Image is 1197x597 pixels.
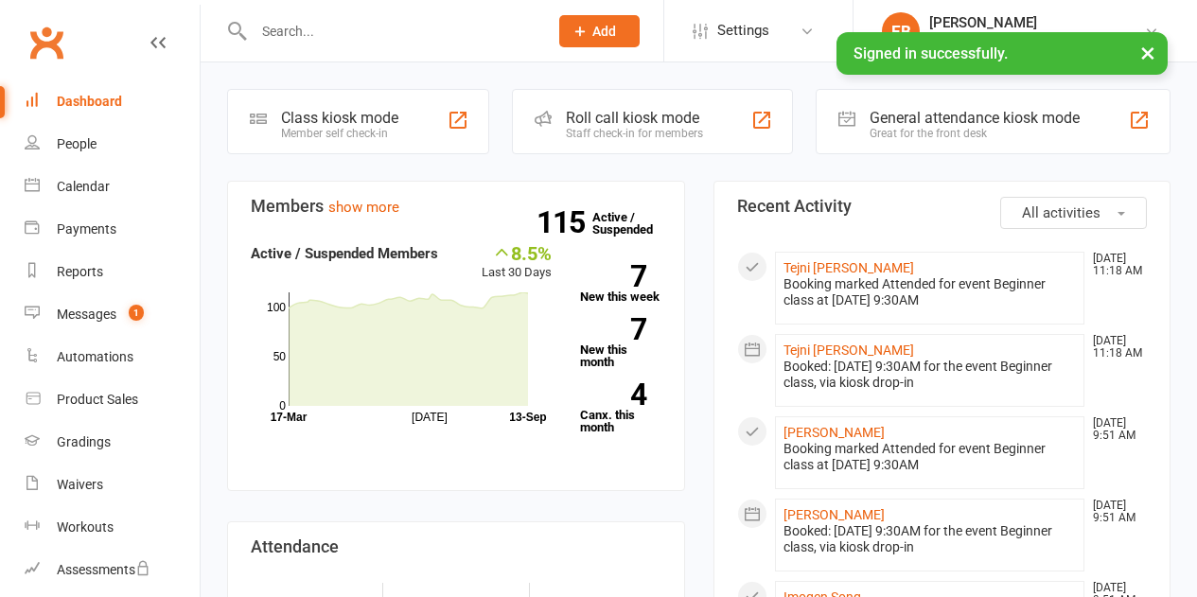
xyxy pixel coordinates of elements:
[25,80,200,123] a: Dashboard
[57,307,116,322] div: Messages
[1022,204,1100,221] span: All activities
[592,24,616,39] span: Add
[929,14,1144,31] div: [PERSON_NAME]
[57,349,133,364] div: Automations
[783,276,1077,308] div: Booking marked Attended for event Beginner class at [DATE] 9:30AM
[580,262,646,290] strong: 7
[929,31,1144,48] div: Sangrok World Taekwondo Academy
[57,264,103,279] div: Reports
[783,342,914,358] a: Tejni [PERSON_NAME]
[566,127,703,140] div: Staff check-in for members
[25,421,200,464] a: Gradings
[580,318,661,368] a: 7New this month
[1083,500,1146,524] time: [DATE] 9:51 AM
[783,425,885,440] a: [PERSON_NAME]
[281,109,398,127] div: Class kiosk mode
[783,441,1077,473] div: Booking marked Attended for event Beginner class at [DATE] 9:30AM
[25,293,200,336] a: Messages 1
[25,336,200,378] a: Automations
[566,109,703,127] div: Roll call kiosk mode
[870,109,1080,127] div: General attendance kiosk mode
[580,383,661,433] a: 4Canx. this month
[783,523,1077,555] div: Booked: [DATE] 9:30AM for the event Beginner class, via kiosk drop-in
[251,197,661,216] h3: Members
[25,464,200,506] a: Waivers
[248,18,535,44] input: Search...
[783,507,885,522] a: [PERSON_NAME]
[57,562,150,577] div: Assessments
[737,197,1148,216] h3: Recent Activity
[57,179,110,194] div: Calendar
[1131,32,1165,73] button: ×
[482,242,552,283] div: Last 30 Days
[251,537,661,556] h3: Attendance
[580,265,661,303] a: 7New this week
[57,136,97,151] div: People
[25,166,200,208] a: Calendar
[559,15,640,47] button: Add
[717,9,769,52] span: Settings
[854,44,1008,62] span: Signed in successfully.
[25,378,200,421] a: Product Sales
[537,208,592,237] strong: 115
[57,392,138,407] div: Product Sales
[25,506,200,549] a: Workouts
[129,305,144,321] span: 1
[1000,197,1147,229] button: All activities
[328,199,399,216] a: show more
[251,245,438,262] strong: Active / Suspended Members
[783,359,1077,391] div: Booked: [DATE] 9:30AM for the event Beginner class, via kiosk drop-in
[482,242,552,263] div: 8.5%
[25,549,200,591] a: Assessments
[57,477,103,492] div: Waivers
[57,221,116,237] div: Payments
[1083,335,1146,360] time: [DATE] 11:18 AM
[281,127,398,140] div: Member self check-in
[882,12,920,50] div: EB
[1083,253,1146,277] time: [DATE] 11:18 AM
[25,123,200,166] a: People
[783,260,914,275] a: Tejni [PERSON_NAME]
[580,315,646,343] strong: 7
[592,197,676,250] a: 115Active / Suspended
[57,434,111,449] div: Gradings
[580,380,646,409] strong: 4
[870,127,1080,140] div: Great for the front desk
[1083,417,1146,442] time: [DATE] 9:51 AM
[57,519,114,535] div: Workouts
[25,208,200,251] a: Payments
[25,251,200,293] a: Reports
[23,19,70,66] a: Clubworx
[57,94,122,109] div: Dashboard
